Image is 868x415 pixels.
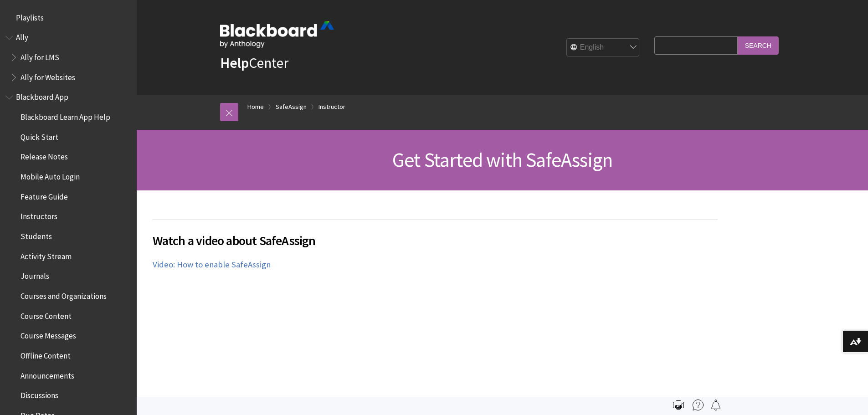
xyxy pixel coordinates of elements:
img: Blackboard by Anthology [220,21,334,48]
span: Journals [21,269,49,281]
a: Home [247,101,264,113]
nav: Book outline for Anthology Ally Help [5,30,131,85]
span: Blackboard Learn App Help [21,109,110,122]
span: Courses and Organizations [21,288,107,301]
span: Watch a video about SafeAssign [153,231,718,250]
span: Release Notes [21,149,68,162]
a: Video: How to enable SafeAssign [153,259,271,270]
span: Playlists [16,10,44,22]
a: HelpCenter [220,54,288,72]
span: Ally [16,30,28,42]
img: Follow this page [710,400,721,410]
span: Quick Start [21,129,58,142]
a: SafeAssign [276,101,307,113]
span: Announcements [21,368,74,380]
nav: Book outline for Playlists [5,10,131,26]
span: Offline Content [21,348,71,360]
select: Site Language Selector [567,39,640,57]
span: Discussions [21,388,58,400]
img: Print [673,400,684,410]
span: Activity Stream [21,249,72,261]
span: Mobile Auto Login [21,169,80,181]
span: Instructors [21,209,57,221]
img: More help [693,400,704,410]
span: Students [21,229,52,241]
span: Ally for LMS [21,50,59,62]
span: Blackboard App [16,90,68,102]
input: Search [738,36,779,54]
span: Feature Guide [21,189,68,201]
strong: Help [220,54,249,72]
span: Get Started with SafeAssign [392,147,612,172]
span: Course Content [21,308,72,321]
span: Course Messages [21,328,76,341]
a: Instructor [318,101,345,113]
span: Ally for Websites [21,70,75,82]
